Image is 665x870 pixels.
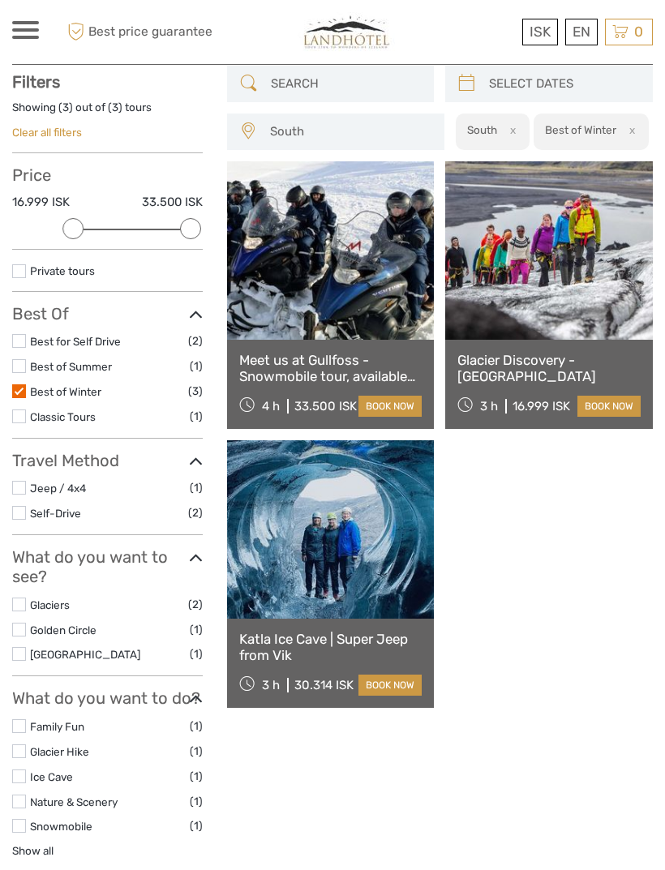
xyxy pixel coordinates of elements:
[30,482,86,495] a: Jeep / 4x4
[262,399,280,414] span: 4 h
[12,451,203,470] h3: Travel Method
[12,126,82,139] a: Clear all filters
[12,844,54,857] a: Show all
[239,352,423,385] a: Meet us at Gullfoss - Snowmobile tour, available all year
[619,122,641,139] button: x
[467,123,497,136] h2: South
[483,70,645,98] input: SELECT DATES
[480,399,498,414] span: 3 h
[112,100,118,115] label: 3
[62,100,69,115] label: 3
[264,70,427,98] input: SEARCH
[12,304,203,324] h3: Best Of
[30,624,97,636] a: Golden Circle
[12,165,203,185] h3: Price
[30,385,101,398] a: Best of Winter
[190,478,203,497] span: (1)
[500,122,521,139] button: x
[263,118,437,145] button: South
[30,410,96,423] a: Classic Tours
[30,648,140,661] a: [GEOGRAPHIC_DATA]
[190,357,203,375] span: (1)
[30,720,84,733] a: Family Fun
[358,675,422,696] a: book now
[190,717,203,735] span: (1)
[239,631,423,664] a: Katla Ice Cave | Super Jeep from Vik
[358,396,422,417] a: book now
[30,264,95,277] a: Private tours
[30,745,89,758] a: Glacier Hike
[294,399,357,414] div: 33.500 ISK
[190,645,203,663] span: (1)
[30,507,81,520] a: Self-Drive
[187,25,206,45] button: Open LiveChat chat widget
[188,595,203,614] span: (2)
[565,19,598,45] div: EN
[190,792,203,811] span: (1)
[30,770,73,783] a: Ice Cave
[294,678,354,692] div: 30.314 ISK
[30,360,112,373] a: Best of Summer
[457,352,641,385] a: Glacier Discovery - [GEOGRAPHIC_DATA]
[262,678,280,692] span: 3 h
[190,620,203,639] span: (1)
[190,407,203,426] span: (1)
[12,688,203,708] h3: What do you want to do?
[190,816,203,835] span: (1)
[30,335,121,348] a: Best for Self Drive
[190,767,203,786] span: (1)
[513,399,570,414] div: 16.999 ISK
[188,504,203,522] span: (2)
[530,24,551,40] span: ISK
[291,12,403,52] img: 794-4d1e71b2-5dd0-4a39-8cc1-b0db556bc61e_logo_small.jpg
[30,795,118,808] a: Nature & Scenery
[12,547,203,587] h3: What do you want to see?
[30,598,70,611] a: Glaciers
[188,382,203,401] span: (3)
[30,820,92,833] a: Snowmobile
[12,194,70,211] label: 16.999 ISK
[12,72,60,92] strong: Filters
[577,396,641,417] a: book now
[190,742,203,761] span: (1)
[23,28,183,41] p: We're away right now. Please check back later!
[188,332,203,350] span: (2)
[142,194,203,211] label: 33.500 ISK
[545,123,616,136] h2: Best of Winter
[632,24,646,40] span: 0
[12,100,203,125] div: Showing ( ) out of ( ) tours
[63,19,212,45] span: Best price guarantee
